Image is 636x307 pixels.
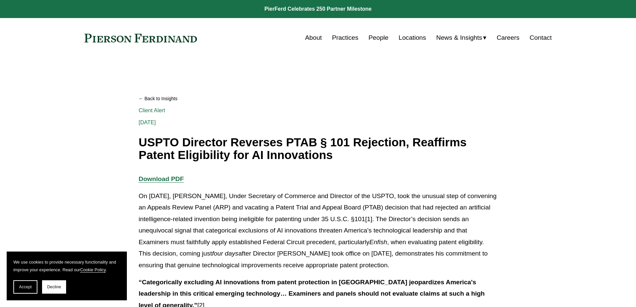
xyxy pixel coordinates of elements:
[139,108,165,113] a: Client Alert
[139,136,497,162] h1: USPTO Director Reverses PTAB § 101 Rejection, Reaffirms Patent Eligibility for AI Innovations
[332,31,358,44] a: Practices
[139,93,497,105] a: Back to Insights
[212,250,238,257] em: four days
[139,175,184,182] a: Download PDF
[497,31,519,44] a: Careers
[13,280,37,294] button: Accept
[13,258,120,274] p: We use cookies to provide necessary functionality and improve your experience. Read our .
[139,190,497,271] p: On [DATE], [PERSON_NAME], Under Secretary of Commerce and Director of the USPTO, took the unusual...
[139,120,156,125] span: [DATE]
[7,252,127,300] section: Cookie banner
[305,31,322,44] a: About
[47,285,61,289] span: Decline
[19,285,32,289] span: Accept
[369,239,387,246] em: Enfish
[42,280,66,294] button: Decline
[436,31,487,44] a: folder dropdown
[436,32,482,44] span: News & Insights
[529,31,552,44] a: Contact
[399,31,426,44] a: Locations
[80,267,106,272] a: Cookie Policy
[369,31,389,44] a: People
